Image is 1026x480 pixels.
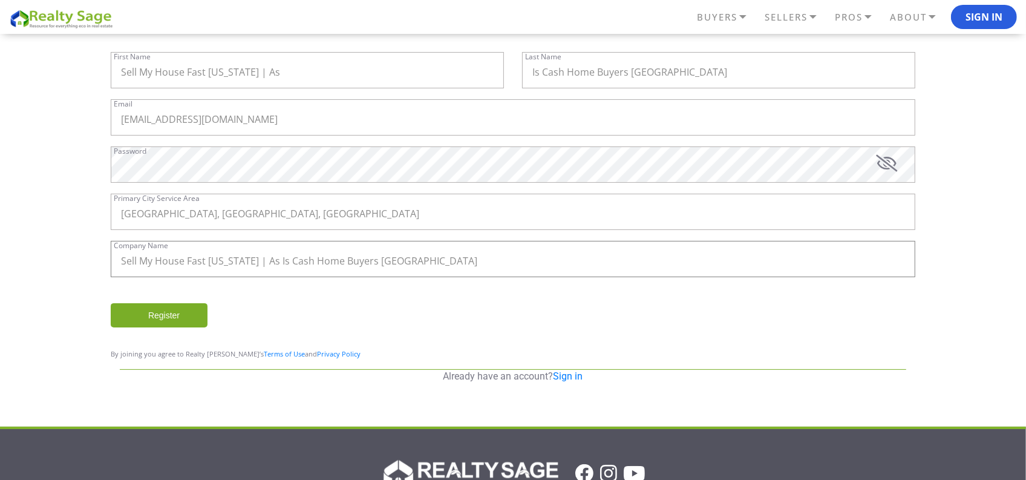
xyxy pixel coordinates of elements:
[317,349,361,358] a: Privacy Policy
[554,370,583,382] a: Sign in
[832,7,887,28] a: PROS
[114,148,146,155] label: Password
[114,195,200,202] label: Primary City Service Area
[114,100,132,108] label: Email
[111,349,361,358] span: By joining you agree to Realty [PERSON_NAME]’s and
[887,7,951,28] a: ABOUT
[951,5,1017,29] button: Sign In
[120,370,906,383] p: Already have an account?
[264,349,305,358] a: Terms of Use
[762,7,832,28] a: SELLERS
[111,303,207,327] input: Register
[525,53,561,61] label: Last Name
[694,7,762,28] a: BUYERS
[114,242,168,249] label: Company Name
[114,53,151,61] label: First Name
[9,8,118,29] img: REALTY SAGE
